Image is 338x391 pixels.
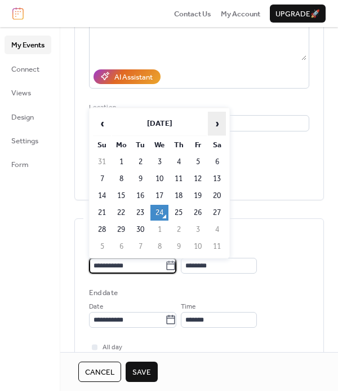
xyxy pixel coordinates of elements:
[150,205,168,221] td: 24
[208,154,226,170] td: 6
[112,222,130,238] td: 29
[112,112,207,136] th: [DATE]
[131,222,149,238] td: 30
[5,108,51,126] a: Design
[189,137,207,153] th: Fr
[78,362,121,382] button: Cancel
[94,69,161,84] button: AI Assistant
[131,171,149,187] td: 9
[93,188,111,204] td: 14
[208,188,226,204] td: 20
[150,154,168,170] td: 3
[170,154,188,170] td: 4
[208,171,226,187] td: 13
[150,188,168,204] td: 17
[150,222,168,238] td: 1
[150,137,168,153] th: We
[189,188,207,204] td: 19
[174,8,211,19] a: Contact Us
[11,159,29,170] span: Form
[11,39,45,51] span: My Events
[170,188,188,204] td: 18
[112,171,130,187] td: 8
[89,102,307,113] div: Location
[189,154,207,170] td: 5
[5,36,51,54] a: My Events
[170,137,188,153] th: Th
[150,171,168,187] td: 10
[11,135,38,147] span: Settings
[93,239,111,254] td: 5
[131,205,149,221] td: 23
[208,205,226,221] td: 27
[112,205,130,221] td: 22
[181,301,195,313] span: Time
[126,362,158,382] button: Save
[11,87,31,99] span: Views
[131,137,149,153] th: Tu
[112,239,130,254] td: 6
[93,171,111,187] td: 7
[275,8,320,20] span: Upgrade 🚀
[5,60,51,78] a: Connect
[93,137,111,153] th: Su
[131,239,149,254] td: 7
[189,239,207,254] td: 10
[112,137,130,153] th: Mo
[11,64,39,75] span: Connect
[221,8,260,20] span: My Account
[221,8,260,19] a: My Account
[170,239,188,254] td: 9
[208,112,225,135] span: ›
[103,342,122,353] span: All day
[5,84,51,102] a: Views
[94,112,110,135] span: ‹
[170,222,188,238] td: 2
[170,205,188,221] td: 25
[131,188,149,204] td: 16
[112,188,130,204] td: 15
[93,205,111,221] td: 21
[270,5,326,23] button: Upgrade🚀
[89,287,118,298] div: End date
[85,367,114,378] span: Cancel
[208,239,226,254] td: 11
[208,222,226,238] td: 4
[114,72,153,83] div: AI Assistant
[208,137,226,153] th: Sa
[5,155,51,173] a: Form
[112,154,130,170] td: 1
[89,301,103,313] span: Date
[93,154,111,170] td: 31
[5,131,51,150] a: Settings
[131,154,149,170] td: 2
[11,112,34,123] span: Design
[132,367,151,378] span: Save
[170,171,188,187] td: 11
[189,171,207,187] td: 12
[93,222,111,238] td: 28
[189,222,207,238] td: 3
[150,239,168,254] td: 8
[189,205,207,221] td: 26
[12,7,24,20] img: logo
[174,8,211,20] span: Contact Us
